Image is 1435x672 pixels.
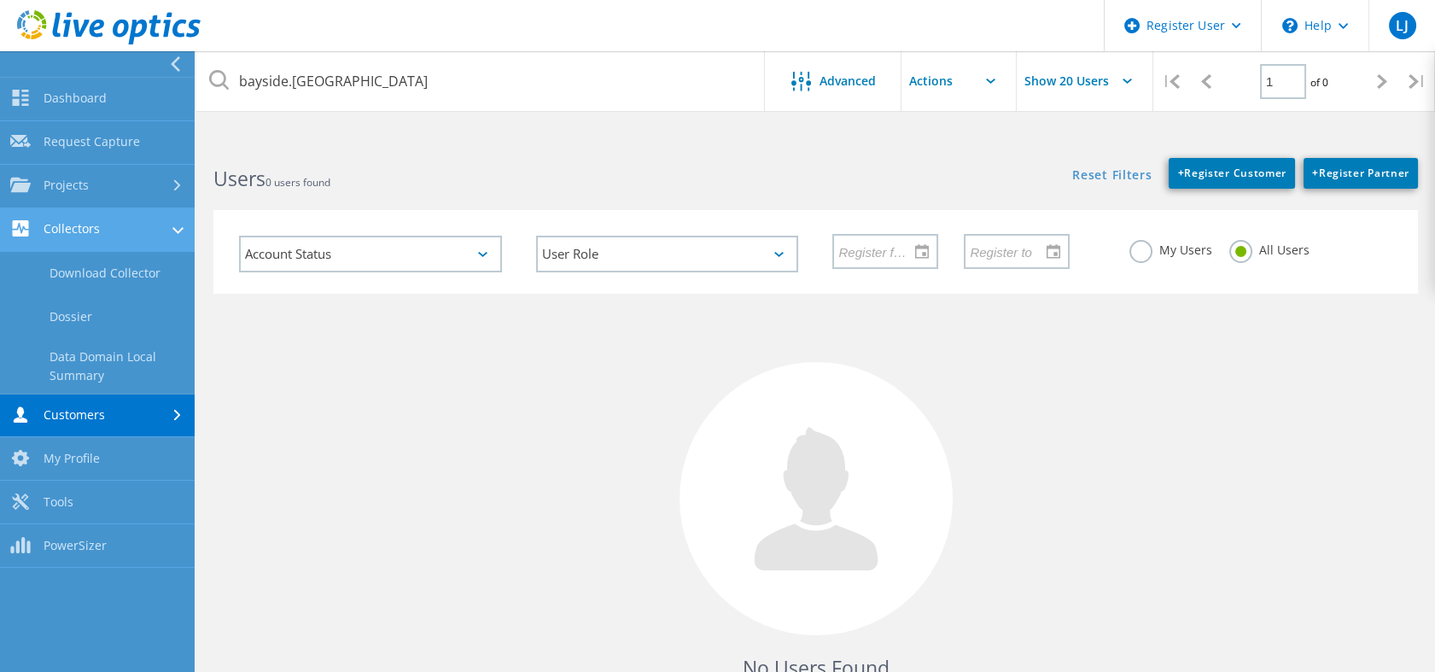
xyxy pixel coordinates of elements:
[1229,240,1310,256] label: All Users
[820,75,876,87] span: Advanced
[1312,166,1319,180] b: +
[1177,166,1184,180] b: +
[1304,158,1418,189] a: +Register Partner
[1129,240,1212,256] label: My Users
[1169,158,1295,189] a: +Register Customer
[213,165,265,192] b: Users
[17,36,201,48] a: Live Optics Dashboard
[1177,166,1286,180] span: Register Customer
[1400,51,1435,112] div: |
[1072,169,1152,184] a: Reset Filters
[239,236,502,272] div: Account Status
[1153,51,1188,112] div: |
[1312,166,1409,180] span: Register Partner
[1282,18,1298,33] svg: \n
[1396,19,1408,32] span: LJ
[196,51,766,111] input: Search users by name, email, company, etc.
[965,235,1056,267] input: Register to
[1310,75,1328,90] span: of 0
[536,236,799,272] div: User Role
[265,175,330,190] span: 0 users found
[834,235,925,267] input: Register from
